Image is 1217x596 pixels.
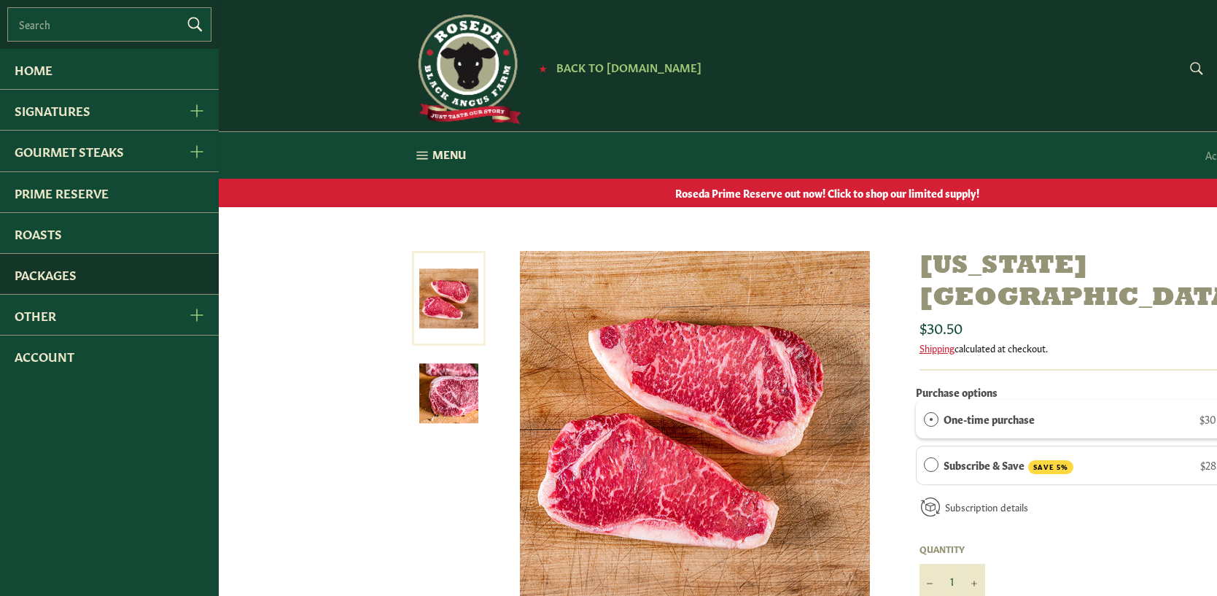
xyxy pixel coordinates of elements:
img: Roseda Beef [412,15,521,124]
a: ★ Back to [DOMAIN_NAME] [532,62,701,74]
button: Menu [397,132,481,179]
input: Search [7,7,211,42]
span: ★ [539,62,547,74]
span: Back to [DOMAIN_NAME] [556,59,701,74]
button: Other Menu [173,295,219,335]
button: Gourmet Steaks Menu [173,131,219,171]
span: Menu [432,147,466,162]
button: Signatures Menu [173,90,219,130]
